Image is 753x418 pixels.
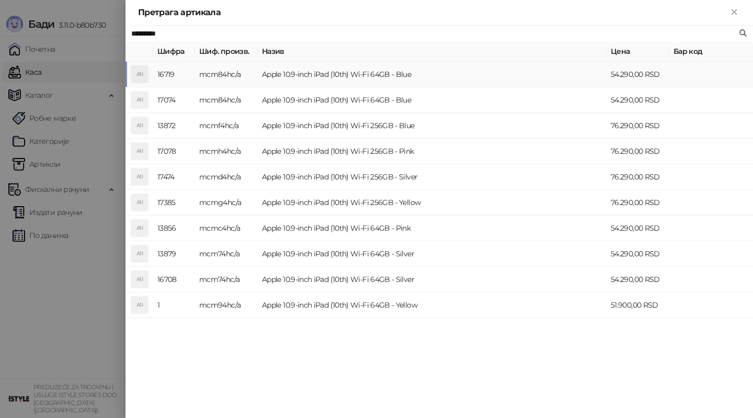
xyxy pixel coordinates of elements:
[131,194,148,211] div: A1I
[153,62,195,87] td: 16719
[131,220,148,236] div: A1I
[195,241,258,267] td: mcm74hc/a
[607,41,669,62] th: Цена
[728,6,740,19] button: Close
[258,62,607,87] td: Apple 10.9-inch iPad (10th) Wi-Fi 64GB - Blue
[138,6,728,19] div: Претрага артикала
[607,241,669,267] td: 54.290,00 RSD
[258,190,607,216] td: Apple 10.9-inch iPad (10th) Wi-Fi 256GB - Yellow
[195,62,258,87] td: mcm84hc/a
[258,241,607,267] td: Apple 10.9-inch iPad (10th) Wi-Fi 64GB - Silver
[131,143,148,160] div: A1I
[195,164,258,190] td: mcmd4hc/a
[131,92,148,108] div: A1I
[153,139,195,164] td: 17078
[258,87,607,113] td: Apple 10.9-inch iPad (10th) Wi-Fi 64GB - Blue
[607,62,669,87] td: 54.290,00 RSD
[153,87,195,113] td: 17074
[153,113,195,139] td: 13872
[131,245,148,262] div: A1I
[153,164,195,190] td: 17474
[153,190,195,216] td: 17385
[258,139,607,164] td: Apple 10.9-inch iPad (10th) Wi-Fi 256GB - Pink
[131,168,148,185] div: A1I
[607,190,669,216] td: 76.290,00 RSD
[195,139,258,164] td: mcmh4hc/a
[258,292,607,318] td: Apple 10.9-inch iPad (10th) Wi-Fi 64GB - Yellow
[258,41,607,62] th: Назив
[195,87,258,113] td: mcm84hc/a
[195,41,258,62] th: Шиф. произв.
[131,297,148,313] div: A1I
[131,117,148,134] div: A1I
[607,139,669,164] td: 76.290,00 RSD
[153,292,195,318] td: 1
[131,271,148,288] div: A1I
[195,190,258,216] td: mcmg4hc/a
[195,267,258,292] td: mcm74hc/a
[195,113,258,139] td: mcmf4hc/a
[153,241,195,267] td: 13879
[153,216,195,241] td: 13856
[607,216,669,241] td: 54.290,00 RSD
[607,113,669,139] td: 76.290,00 RSD
[258,267,607,292] td: Apple 10.9-inch iPad (10th) Wi-Fi 64GB - Silver
[258,113,607,139] td: Apple 10.9-inch iPad (10th) Wi-Fi 256GB - Blue
[258,216,607,241] td: Apple 10.9-inch iPad (10th) Wi-Fi 64GB - Pink
[195,292,258,318] td: mcm94hc/a
[607,267,669,292] td: 54.290,00 RSD
[607,164,669,190] td: 76.290,00 RSD
[607,87,669,113] td: 54.290,00 RSD
[669,41,753,62] th: Бар код
[258,164,607,190] td: Apple 10.9-inch iPad (10th) Wi-Fi 256GB - Silver
[195,216,258,241] td: mcmc4hc/a
[131,66,148,83] div: A1I
[607,292,669,318] td: 51.900,00 RSD
[153,267,195,292] td: 16708
[153,41,195,62] th: Шифра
